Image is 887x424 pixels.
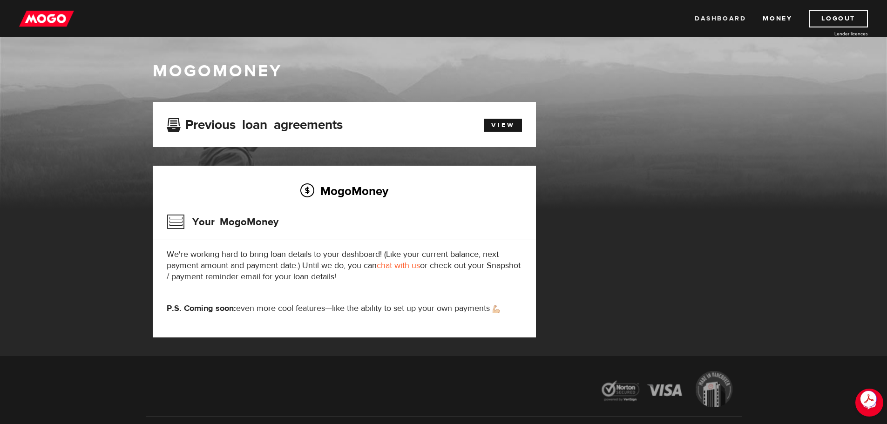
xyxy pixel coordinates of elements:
[167,303,236,314] strong: P.S. Coming soon:
[484,119,522,132] a: View
[153,61,735,81] h1: MogoMoney
[167,210,278,234] h3: Your MogoMoney
[167,181,522,201] h2: MogoMoney
[19,10,74,27] img: mogo_logo-11ee424be714fa7cbb0f0f49df9e16ec.png
[377,260,420,271] a: chat with us
[695,10,746,27] a: Dashboard
[848,385,887,424] iframe: LiveChat chat widget
[167,249,522,283] p: We're working hard to bring loan details to your dashboard! (Like your current balance, next paym...
[763,10,792,27] a: Money
[493,305,500,313] img: strong arm emoji
[167,303,522,314] p: even more cool features—like the ability to set up your own payments
[593,364,742,417] img: legal-icons-92a2ffecb4d32d839781d1b4e4802d7b.png
[809,10,868,27] a: Logout
[798,30,868,37] a: Lender licences
[167,117,343,129] h3: Previous loan agreements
